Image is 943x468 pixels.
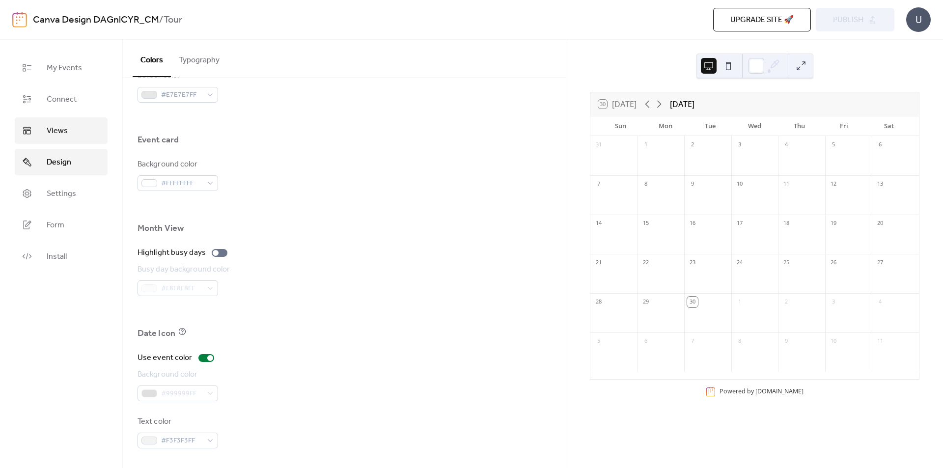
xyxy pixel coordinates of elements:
[640,218,651,229] div: 15
[828,139,839,150] div: 5
[828,179,839,190] div: 12
[781,218,792,229] div: 18
[734,336,745,347] div: 8
[713,8,811,31] button: Upgrade site 🚀
[732,116,777,136] div: Wed
[875,336,886,347] div: 11
[906,7,931,32] div: U
[47,157,71,168] span: Design
[138,159,216,170] div: Background color
[161,89,202,101] span: #E7E7E7FF
[33,11,159,29] a: Canva Design DAGnlCYR_CM
[15,117,108,144] a: Views
[734,179,745,190] div: 10
[159,11,164,29] b: /
[781,139,792,150] div: 4
[687,257,698,268] div: 23
[47,251,67,263] span: Install
[875,297,886,307] div: 4
[47,188,76,200] span: Settings
[828,257,839,268] div: 26
[828,218,839,229] div: 19
[12,12,27,28] img: logo
[734,139,745,150] div: 3
[781,257,792,268] div: 25
[138,247,206,259] div: Highlight busy days
[781,179,792,190] div: 11
[138,328,175,339] div: Date Icon
[781,336,792,347] div: 9
[687,336,698,347] div: 7
[47,62,82,74] span: My Events
[138,70,216,82] div: Border color
[138,134,179,146] div: Event card
[15,180,108,207] a: Settings
[781,297,792,307] div: 2
[688,116,732,136] div: Tue
[640,297,651,307] div: 29
[670,98,694,110] div: [DATE]
[640,139,651,150] div: 1
[640,336,651,347] div: 6
[755,387,804,395] a: [DOMAIN_NAME]
[643,116,688,136] div: Mon
[133,40,171,77] button: Colors
[138,222,184,234] div: Month View
[875,179,886,190] div: 13
[593,218,604,229] div: 14
[777,116,822,136] div: Thu
[687,139,698,150] div: 2
[171,40,227,76] button: Typography
[828,336,839,347] div: 10
[640,257,651,268] div: 22
[828,297,839,307] div: 3
[47,125,68,137] span: Views
[875,139,886,150] div: 6
[161,178,202,190] span: #FFFFFFFF
[734,218,745,229] div: 17
[15,149,108,175] a: Design
[138,264,230,275] div: Busy day background color
[822,116,866,136] div: Fri
[866,116,911,136] div: Sat
[730,14,794,26] span: Upgrade site 🚀
[47,94,77,106] span: Connect
[593,297,604,307] div: 28
[640,179,651,190] div: 8
[687,218,698,229] div: 16
[734,257,745,268] div: 24
[15,55,108,81] a: My Events
[15,212,108,238] a: Form
[15,86,108,112] a: Connect
[598,116,643,136] div: Sun
[593,139,604,150] div: 31
[720,387,804,395] div: Powered by
[593,179,604,190] div: 7
[875,218,886,229] div: 20
[687,297,698,307] div: 30
[687,179,698,190] div: 9
[161,435,202,447] span: #F3F3F3FF
[734,297,745,307] div: 1
[138,369,216,381] div: Background color
[138,352,193,364] div: Use event color
[15,243,108,270] a: Install
[593,336,604,347] div: 5
[875,257,886,268] div: 27
[164,11,182,29] b: Tour
[138,416,216,428] div: Text color
[47,220,64,231] span: Form
[593,257,604,268] div: 21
